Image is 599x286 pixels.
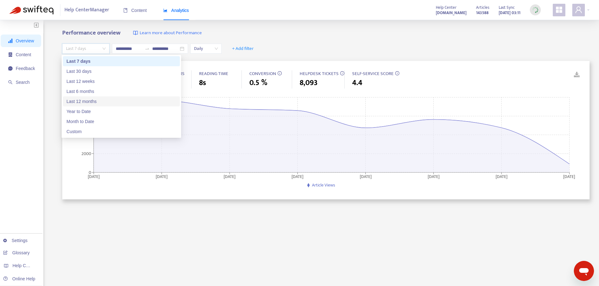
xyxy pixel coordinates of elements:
[499,9,520,16] strong: [DATE] 03:11
[3,276,35,281] a: Online Help
[145,46,150,51] span: to
[360,173,372,180] tspan: [DATE]
[249,77,267,89] span: 0.5 %
[67,108,176,115] div: Year to Date
[199,77,206,89] span: 8s
[66,44,106,53] span: Last 7 days
[352,77,362,89] span: 4.4
[140,30,202,37] span: Learn more about Performance
[163,8,189,13] span: Analytics
[63,106,180,116] div: Year to Date
[81,131,91,138] tspan: 4000
[64,4,109,16] span: Help Center Manager
[300,77,318,89] span: 8,093
[199,70,228,78] span: READING TIME
[123,8,147,13] span: Content
[67,88,176,95] div: Last 6 months
[133,30,138,35] img: image-link
[352,70,394,78] span: SELF-SERVICE SCORE
[67,118,176,125] div: Month to Date
[436,4,457,11] span: Help Center
[476,4,489,11] span: Articles
[232,45,254,52] span: + Add filter
[428,173,440,180] tspan: [DATE]
[16,52,31,57] span: Content
[224,173,236,180] tspan: [DATE]
[63,86,180,96] div: Last 6 months
[67,78,176,85] div: Last 12 weeks
[436,9,467,16] a: [DOMAIN_NAME]
[63,116,180,127] div: Month to Date
[63,56,180,66] div: Last 7 days
[67,58,176,65] div: Last 7 days
[163,8,168,13] span: area-chart
[312,181,335,189] span: Article Views
[499,4,515,11] span: Last Sync
[249,70,276,78] span: CONVERSION
[67,128,176,135] div: Custom
[67,68,176,75] div: Last 30 days
[555,6,563,13] span: appstore
[8,39,13,43] span: signal
[63,127,180,137] div: Custom
[292,173,304,180] tspan: [DATE]
[88,173,100,180] tspan: [DATE]
[531,6,539,14] img: sync_loading.0b5143dde30e3a21642e.gif
[145,46,150,51] span: swap-right
[476,9,489,16] strong: 143588
[63,66,180,76] div: Last 30 days
[574,261,594,281] iframe: Button to launch messaging window
[89,169,91,176] tspan: 0
[62,28,120,38] b: Performance overview
[8,80,13,84] span: search
[9,6,53,14] img: Swifteq
[63,96,180,106] div: Last 12 months
[300,70,339,78] span: HELPDESK TICKETS
[496,173,507,180] tspan: [DATE]
[16,38,34,43] span: Overview
[133,30,202,37] a: Learn more about Performance
[194,44,218,53] span: Daily
[123,8,128,13] span: book
[563,173,575,180] tspan: [DATE]
[16,66,35,71] span: Feedback
[67,98,176,105] div: Last 12 months
[13,263,38,268] span: Help Centers
[16,80,30,85] span: Search
[227,44,258,54] button: + Add filter
[81,150,91,157] tspan: 2000
[8,66,13,71] span: message
[8,52,13,57] span: container
[156,173,168,180] tspan: [DATE]
[575,6,582,13] span: user
[63,76,180,86] div: Last 12 weeks
[3,238,28,243] a: Settings
[3,250,30,255] a: Glossary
